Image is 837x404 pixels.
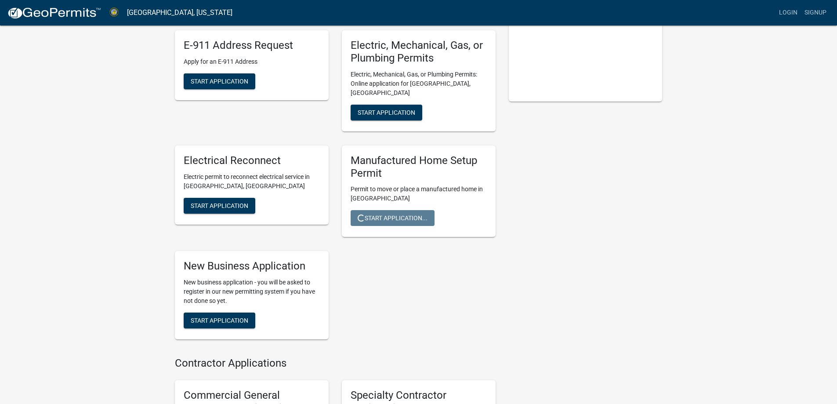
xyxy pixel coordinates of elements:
button: Start Application [184,73,255,89]
p: Electric permit to reconnect electrical service in [GEOGRAPHIC_DATA], [GEOGRAPHIC_DATA] [184,172,320,191]
h4: Contractor Applications [175,357,496,370]
span: Start Application [358,109,415,116]
p: Electric, Mechanical, Gas, or Plumbing Permits: Online application for [GEOGRAPHIC_DATA], [GEOGRA... [351,70,487,98]
h5: Electrical Reconnect [184,154,320,167]
span: Start Application [191,77,248,84]
h5: New Business Application [184,260,320,273]
a: Signup [801,4,830,21]
p: Apply for an E-911 Address [184,57,320,66]
h5: E-911 Address Request [184,39,320,52]
img: Abbeville County, South Carolina [108,7,120,18]
a: [GEOGRAPHIC_DATA], [US_STATE] [127,5,232,20]
button: Start Application [351,105,422,120]
button: Start Application... [351,210,435,226]
h5: Manufactured Home Setup Permit [351,154,487,180]
span: Start Application [191,202,248,209]
button: Start Application [184,198,255,214]
p: Permit to move or place a manufactured home in [GEOGRAPHIC_DATA] [351,185,487,203]
span: Start Application [191,317,248,324]
span: Start Application... [358,215,428,222]
a: Login [775,4,801,21]
p: New business application - you will be asked to register in our new permitting system if you have... [184,278,320,306]
h5: Electric, Mechanical, Gas, or Plumbing Permits [351,39,487,65]
button: Start Application [184,313,255,328]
